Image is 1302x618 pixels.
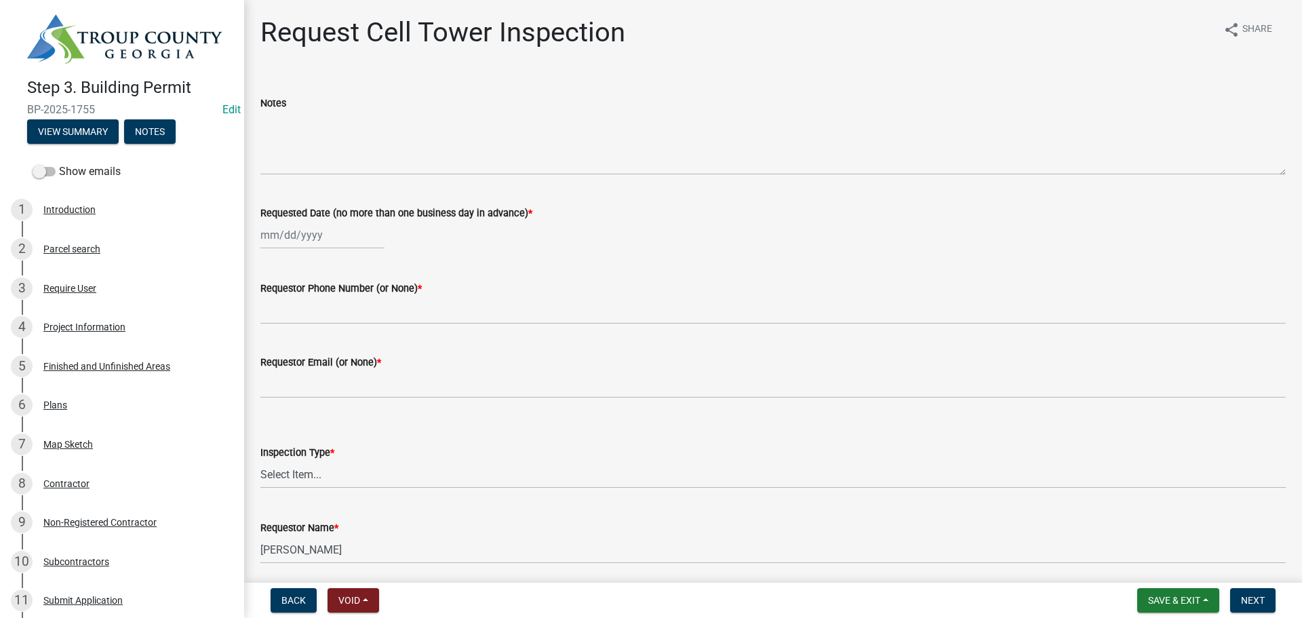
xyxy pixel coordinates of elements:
[11,473,33,495] div: 8
[260,221,384,249] input: mm/dd/yyyy
[124,119,176,144] button: Notes
[11,238,33,260] div: 2
[43,479,90,488] div: Contractor
[260,99,286,109] label: Notes
[11,355,33,377] div: 5
[1230,588,1276,613] button: Next
[43,244,100,254] div: Parcel search
[43,440,93,449] div: Map Sketch
[281,595,306,606] span: Back
[222,103,241,116] wm-modal-confirm: Edit Application Number
[260,209,532,218] label: Requested Date (no more than one business day in advance)
[43,596,123,605] div: Submit Application
[33,163,121,180] label: Show emails
[11,551,33,573] div: 10
[260,524,338,533] label: Requestor Name
[260,284,422,294] label: Requestor Phone Number (or None)
[27,119,119,144] button: View Summary
[222,103,241,116] a: Edit
[27,127,119,138] wm-modal-confirm: Summary
[1212,16,1283,43] button: shareShare
[43,322,125,332] div: Project Information
[43,284,96,293] div: Require User
[43,205,96,214] div: Introduction
[1241,595,1265,606] span: Next
[11,590,33,611] div: 11
[11,511,33,533] div: 9
[11,394,33,416] div: 6
[27,78,233,98] h4: Step 3. Building Permit
[260,358,381,368] label: Requestor Email (or None)
[1223,22,1240,38] i: share
[43,518,157,527] div: Non-Registered Contractor
[27,103,217,116] span: BP-2025-1755
[1242,22,1272,38] span: Share
[124,127,176,138] wm-modal-confirm: Notes
[43,557,109,566] div: Subcontractors
[1148,595,1200,606] span: Save & Exit
[1137,588,1219,613] button: Save & Exit
[338,595,360,606] span: Void
[43,400,67,410] div: Plans
[43,362,170,371] div: Finished and Unfinished Areas
[11,277,33,299] div: 3
[11,316,33,338] div: 4
[27,14,222,64] img: Troup County, Georgia
[260,16,625,49] h1: Request Cell Tower Inspection
[260,448,334,458] label: Inspection Type
[11,199,33,220] div: 1
[271,588,317,613] button: Back
[328,588,379,613] button: Void
[11,433,33,455] div: 7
